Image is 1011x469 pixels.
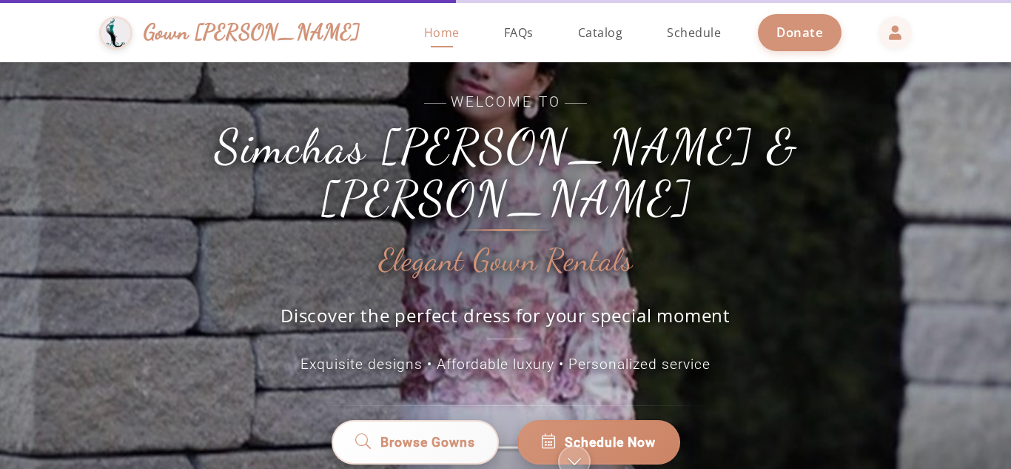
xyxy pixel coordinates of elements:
[265,303,746,339] p: Discover the perfect dress for your special moment
[144,16,360,48] span: Gown [PERSON_NAME]
[578,24,623,41] span: Catalog
[380,433,475,452] span: Browse Gowns
[172,92,839,113] span: Welcome to
[758,14,842,50] a: Donate
[379,244,633,278] h2: Elegant Gown Rentals
[99,16,132,50] img: Gown Gmach Logo
[99,13,375,53] a: Gown [PERSON_NAME]
[667,24,721,41] span: Schedule
[409,3,474,62] a: Home
[504,24,534,41] span: FAQs
[565,433,656,452] span: Schedule Now
[172,354,839,376] p: Exquisite designs • Affordable luxury • Personalized service
[172,121,839,225] h1: Simchas [PERSON_NAME] & [PERSON_NAME]
[652,3,736,62] a: Schedule
[776,24,823,41] span: Donate
[424,24,460,41] span: Home
[489,3,548,62] a: FAQs
[563,3,638,62] a: Catalog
